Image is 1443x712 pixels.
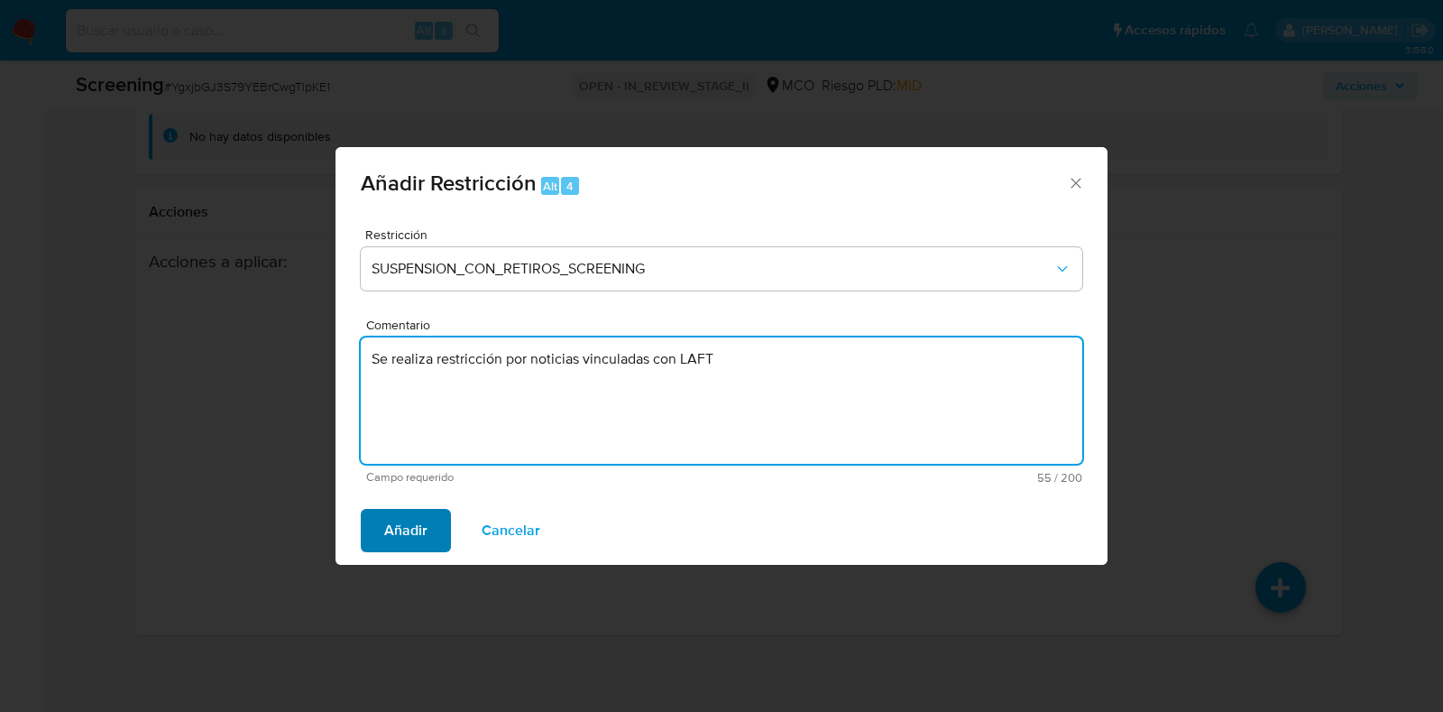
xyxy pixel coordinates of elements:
[543,178,557,195] span: Alt
[384,511,427,550] span: Añadir
[1067,174,1083,190] button: Cerrar ventana
[366,319,1088,332] span: Comentario
[366,471,724,484] span: Campo requerido
[724,472,1082,484] span: Máximo 200 caracteres
[361,509,451,552] button: Añadir
[566,178,574,195] span: 4
[361,338,1082,464] textarea: Se realiza restricción por noticias vinculadas con LAFT
[458,509,564,552] button: Cancelar
[365,228,1087,241] span: Restricción
[372,260,1053,278] span: SUSPENSION_CON_RETIROS_SCREENING
[361,247,1082,291] button: Restriction
[482,511,540,550] span: Cancelar
[361,167,537,199] span: Añadir Restricción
